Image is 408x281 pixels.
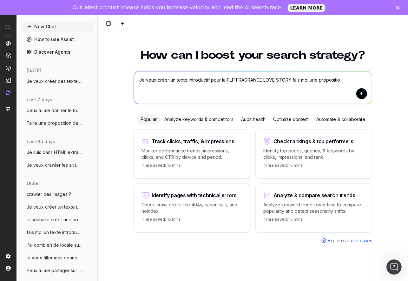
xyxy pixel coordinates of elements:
[22,240,93,250] button: j'ai combien de locale sur [DOMAIN_NAME]
[141,217,166,222] span: Time saved:
[141,202,242,214] p: Check crawl errors like 404s, canonicals, and noindex.
[137,114,161,124] div: Popular
[141,148,242,160] p: Monitor performance trends, impressions, clicks, and CTR by device and period.
[237,114,269,124] div: Audit health
[22,160,93,170] button: Je veux crawler les alt images des plp c
[386,259,402,275] iframe: Intercom live chat
[328,238,372,244] span: Explore all use cases
[396,6,402,10] div: Fermer
[152,193,237,198] div: Identify pages with technical errors
[161,114,237,124] div: Analyze keywords & competitors
[27,242,82,248] span: j'ai combien de locale sur [DOMAIN_NAME]
[141,163,166,168] span: Time saved:
[6,90,11,95] img: Assist
[27,217,82,223] span: je souhaite créer une nouvelle page sued
[22,215,93,225] button: je souhaite créer une nouvelle page sued
[273,139,353,144] div: Check rankings & top performers
[6,78,11,83] img: Studio
[27,162,82,168] span: Je veux crawler les alt images des plp c
[141,163,181,171] p: 15 mins
[22,76,93,86] button: Je veux créer des textes pour des nouvel
[27,180,39,187] span: older
[321,238,372,244] a: Explore all use cases
[27,97,52,103] span: last 7 days
[27,120,82,126] span: Faire une proposition de texte introduct
[27,149,82,156] span: Je suis dans HTML extraction je veux etr
[263,217,303,224] p: 15 mins
[22,22,93,32] button: New Chat
[27,229,82,236] span: fais moi un texte introductif pour cette
[263,148,364,160] p: Identify top pages, queries, & keywords by clicks, impressions, and rank.
[27,138,55,145] span: last 30 days
[313,114,369,124] div: Automate & collaborate
[263,217,288,222] span: Time saved:
[269,114,313,124] div: Optimize content
[27,255,82,261] span: je veux filter mes données a la semaine
[27,191,71,197] span: crawler des images ?
[152,139,234,144] div: Track clicks, traffic, & impressions
[22,118,93,128] button: Faire une proposition de texte introduct
[27,78,82,84] span: Je veux créer des textes pour des nouvel
[6,254,11,259] img: Setting
[263,202,364,214] p: Analyze keyword trends over time to compare popularity and detect seasonality shifts.
[22,227,93,238] button: fais moi un texte introductif pour cette
[6,53,11,58] img: Intelligence
[6,106,10,111] img: Switch project
[288,4,326,12] a: LEARN MORE
[27,67,41,74] span: [DATE]
[6,266,11,271] img: My account
[27,267,82,274] span: Peux tu me partager sur [DOMAIN_NAME] le no
[6,41,11,46] img: Analytics
[134,71,372,104] textarea: Je veux créer un texte introductif pour la PLP FRAGRANCE LOVE STORY fais moi une propositi
[134,50,372,61] h1: How can I boost your search strategy?
[22,253,93,263] button: je veux filter mes données a la semaine
[22,265,93,276] button: Peux tu me partager sur [DOMAIN_NAME] le no
[22,147,93,157] button: Je suis dans HTML extraction je veux etr
[263,163,303,171] p: 15 mins
[263,163,288,168] span: Time saved:
[22,202,93,212] button: Je veux créer un texte introductif pour
[22,105,93,116] button: peux tu me donner le top mots clés pour
[27,204,82,210] span: Je veux créer un texte introductif pour
[273,193,355,198] div: Analyze & compare search trends
[27,107,82,114] span: peux tu me donner le top mots clés pour
[22,34,93,44] a: How to use Assist
[22,47,93,57] a: Discover Agents
[6,65,11,71] img: Activation
[141,217,181,224] p: 15 mins
[73,4,283,11] div: Our latest product release helps you increase velocity and lead the AI search race.
[22,189,93,199] button: crawler des images ?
